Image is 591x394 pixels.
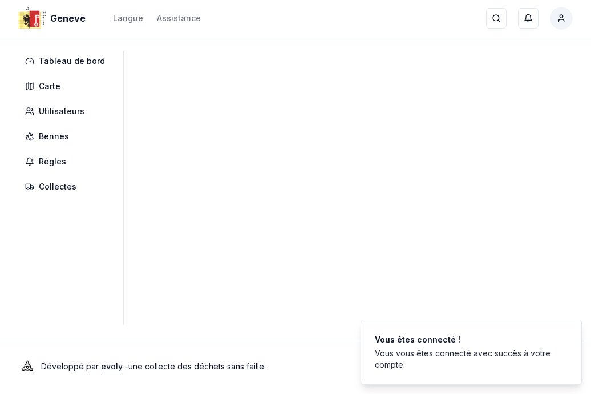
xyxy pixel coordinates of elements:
[18,101,116,122] a: Utilisateurs
[18,151,116,172] a: Règles
[39,55,105,67] span: Tableau de bord
[39,181,76,192] span: Collectes
[18,176,116,197] a: Collectes
[375,334,563,345] div: Vous êtes connecté !
[18,51,116,71] a: Tableau de bord
[18,126,116,147] a: Bennes
[113,11,143,25] button: Langue
[18,11,90,25] a: Geneve
[39,81,60,92] span: Carte
[113,13,143,24] div: Langue
[157,11,201,25] a: Assistance
[39,106,84,117] span: Utilisateurs
[39,131,69,142] span: Bennes
[18,357,37,376] img: Evoly Logo
[41,359,266,375] p: Développé par - une collecte des déchets sans faille .
[101,361,123,371] a: evoly
[375,348,563,371] div: Vous vous êtes connecté avec succès à votre compte.
[18,5,46,32] img: Geneve Logo
[18,76,116,97] a: Carte
[50,11,86,25] span: Geneve
[39,156,66,167] span: Règles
